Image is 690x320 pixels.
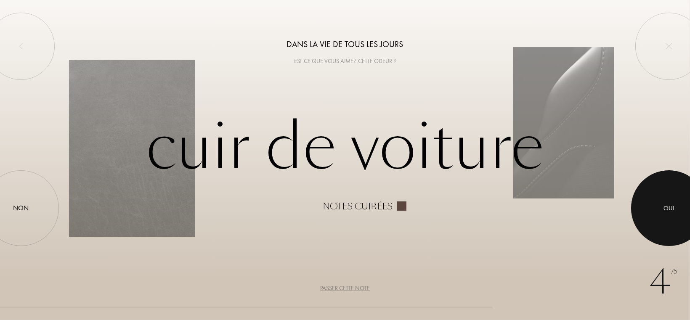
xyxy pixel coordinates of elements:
span: /5 [671,267,677,277]
div: Passer cette note [320,284,370,293]
div: 4 [649,257,677,307]
div: Non [13,203,29,213]
img: quit_onboard.svg [666,43,672,50]
div: Cuir de Voiture [69,109,621,212]
div: Oui [663,203,674,213]
img: left_onboard.svg [18,43,24,50]
div: Notes cuirées [323,201,393,212]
